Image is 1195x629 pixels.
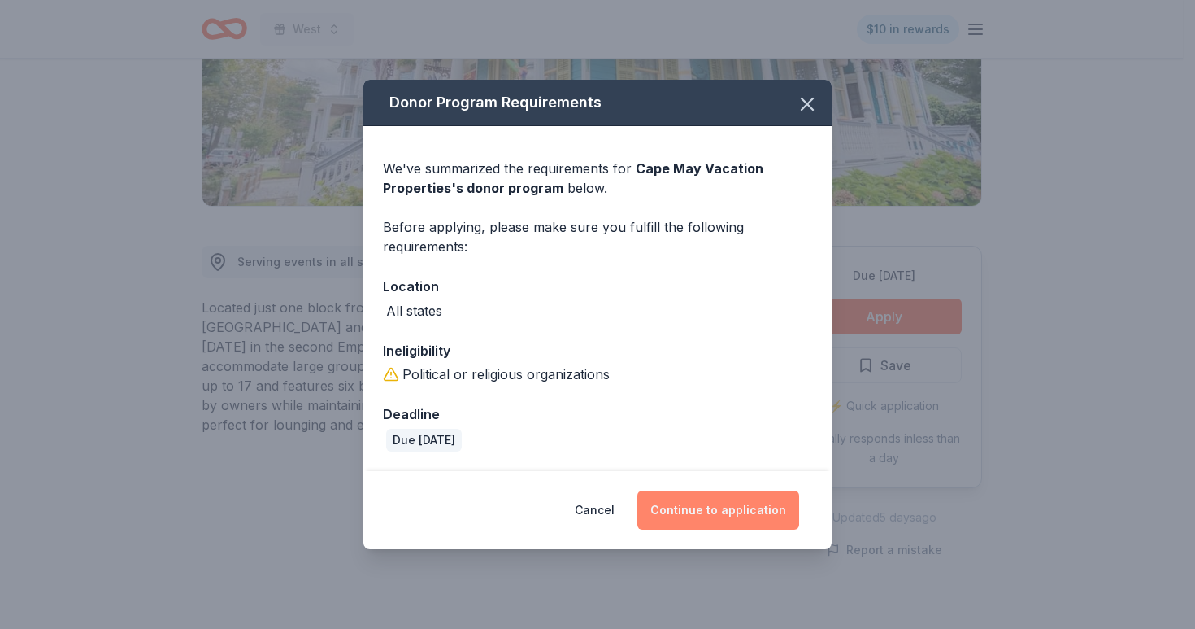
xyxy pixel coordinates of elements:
[383,276,812,297] div: Location
[386,301,442,321] div: All states
[383,404,812,425] div: Deadline
[637,491,799,530] button: Continue to application
[386,429,462,452] div: Due [DATE]
[383,340,812,361] div: Ineligibility
[402,365,610,384] div: Political or religious organizations
[383,159,812,198] div: We've summarized the requirements for below.
[383,217,812,256] div: Before applying, please make sure you fulfill the following requirements:
[575,491,615,530] button: Cancel
[363,80,832,126] div: Donor Program Requirements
